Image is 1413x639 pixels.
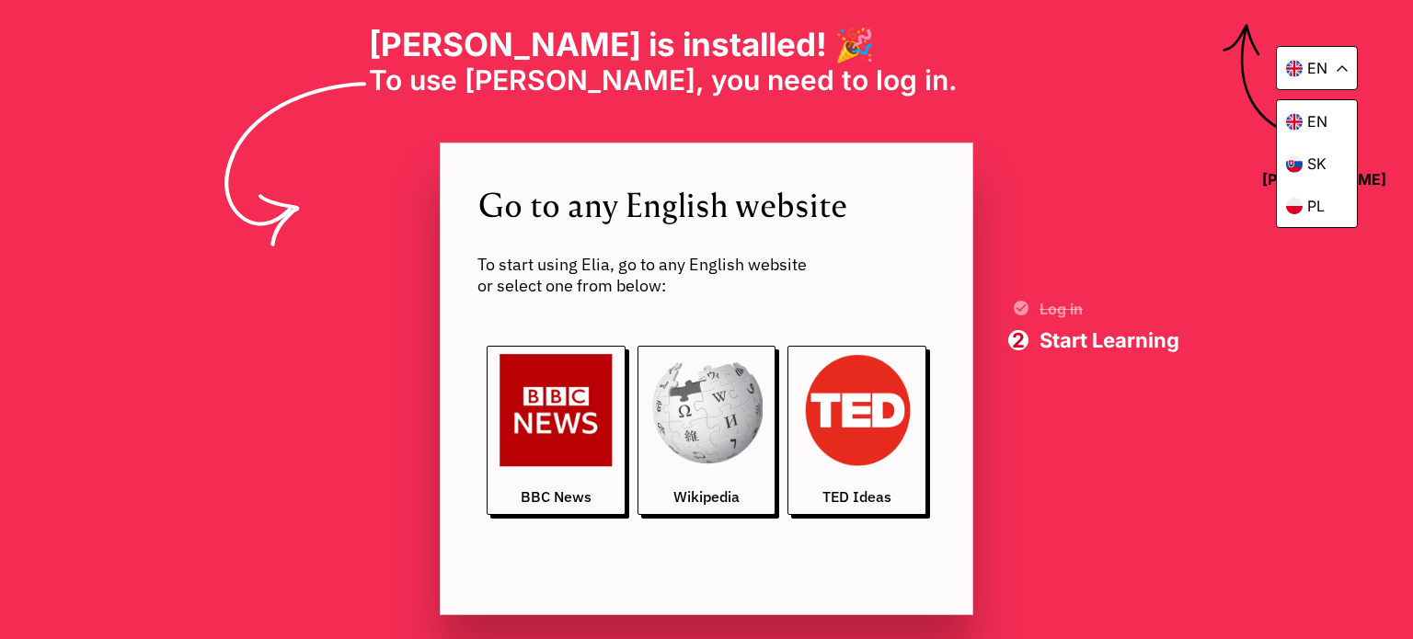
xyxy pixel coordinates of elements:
p: en [1307,112,1327,131]
span: TED Ideas [822,487,891,507]
span: Go to any English website [477,180,936,227]
a: Wikipedia [638,346,776,515]
p: pl [1307,197,1325,215]
img: bbc [500,354,613,467]
span: Wikipedia [673,487,740,507]
h1: [PERSON_NAME] is installed! 🎉 [369,25,1045,63]
span: Log in [1040,302,1179,316]
img: wikipedia [650,354,764,467]
span: To use [PERSON_NAME], you need to log in. ‎ ‎ ‎ ‎ ‎ ‎ ‎ ‎ ‎ ‎ ‎ ‎ [369,63,1045,97]
p: en [1307,59,1327,77]
a: TED Ideas [787,346,926,515]
span: Start Learning [1040,330,1179,350]
span: BBC News [521,487,592,507]
span: To start using Elia, go to any English website or select one from below: [477,254,936,296]
a: BBC News [487,346,626,515]
img: ted [800,354,913,467]
p: sk [1307,154,1327,173]
span: Click to open [PERSON_NAME] anytime [1252,134,1396,206]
